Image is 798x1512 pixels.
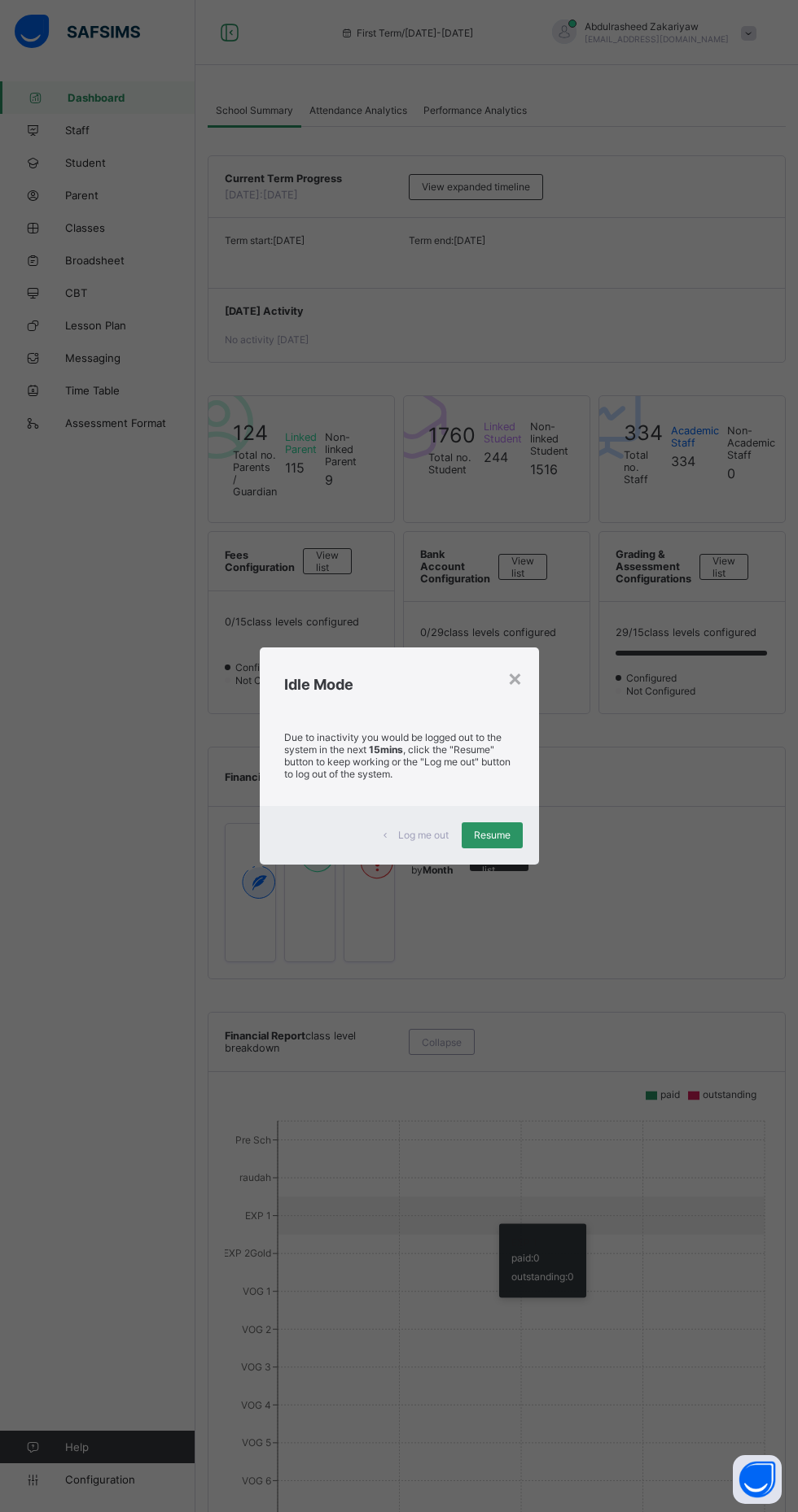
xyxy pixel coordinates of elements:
p: Due to inactivity you would be logged out to the system in the next , click the "Resume" button t... [284,731,515,780]
strong: 15mins [369,743,403,756]
button: Open asap [733,1455,782,1504]
span: Log me out [398,829,449,841]
span: Resume [474,829,511,841]
h2: Idle Mode [284,676,515,693]
div: × [507,664,523,691]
